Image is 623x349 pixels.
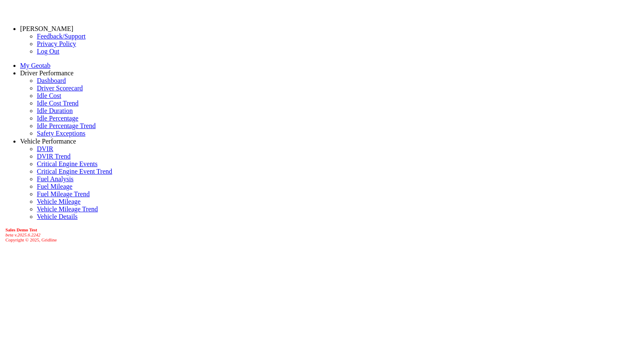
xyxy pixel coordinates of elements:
a: My Geotab [20,62,50,69]
a: Driver Performance [20,69,74,77]
a: Dashboard [37,77,66,84]
a: Log Out [37,48,59,55]
a: [PERSON_NAME] [20,25,73,32]
a: Safety Exceptions [37,130,85,137]
a: Fuel Mileage [37,183,72,190]
a: Idle Cost [37,92,61,99]
div: Copyright © 2025, Gridline [5,227,620,242]
b: Sales Demo Test [5,227,37,232]
a: Driver Scorecard [37,85,83,92]
a: Feedback/Support [37,33,85,40]
a: Privacy Policy [37,40,76,47]
a: Vehicle Mileage [37,198,80,205]
a: Critical Engine Event Trend [37,168,112,175]
a: DVIR [37,145,53,152]
a: Critical Engine Events [37,160,98,167]
a: Vehicle Mileage Trend [37,205,98,213]
i: beta v.2025.6.2242 [5,232,41,237]
a: Idle Percentage [37,115,78,122]
a: Idle Duration [37,107,73,114]
a: Fuel Mileage Trend [37,190,90,198]
a: Fuel Analysis [37,175,74,182]
a: Idle Cost Trend [37,100,79,107]
a: Idle Percentage Trend [37,122,95,129]
a: Vehicle Details [37,213,77,220]
a: DVIR Trend [37,153,70,160]
a: Vehicle Performance [20,138,76,145]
